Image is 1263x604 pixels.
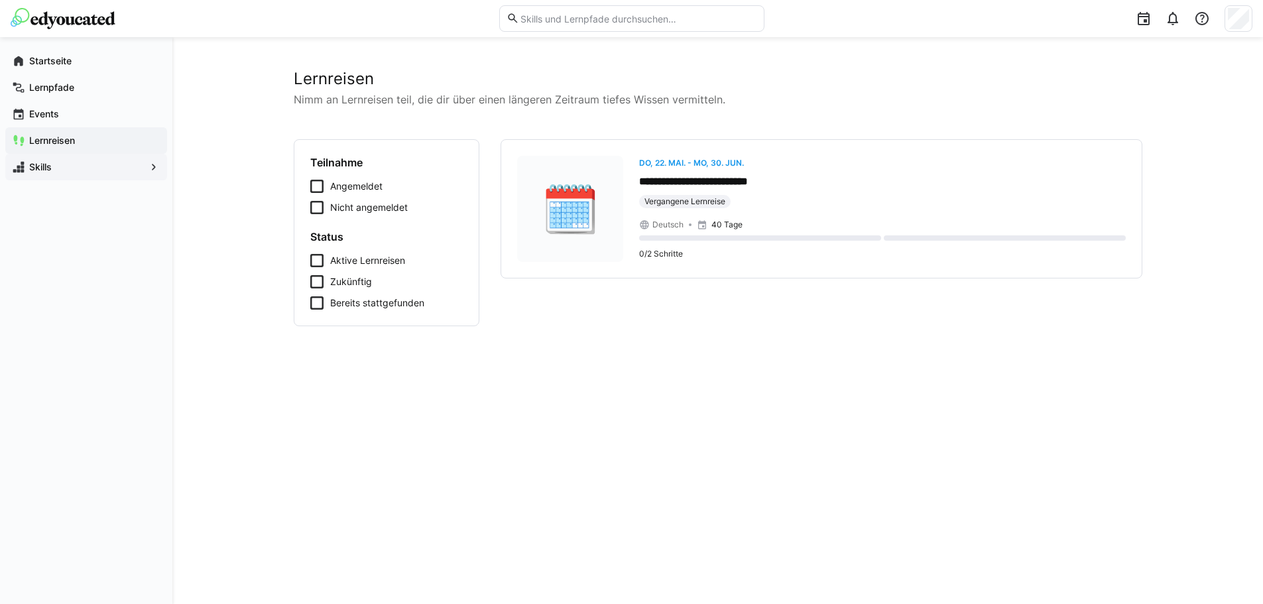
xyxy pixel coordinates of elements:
[330,201,408,214] span: Nicht angemeldet
[310,230,463,243] h4: Status
[330,254,405,267] span: Aktive Lernreisen
[644,196,725,207] span: Vergangene Lernreise
[294,69,1142,89] h2: Lernreisen
[330,296,424,310] span: Bereits stattgefunden
[517,156,623,262] div: 🗓️
[652,219,684,230] span: Deutsch
[294,91,1142,107] p: Nimm an Lernreisen teil, die dir über einen längeren Zeitraum tiefes Wissen vermitteln.
[330,180,383,193] span: Angemeldet
[639,158,744,168] span: Do, 22. Mai. - Mo, 30. Jun.
[639,249,683,259] p: 0/2 Schritte
[519,13,756,25] input: Skills und Lernpfade durchsuchen…
[711,219,743,230] p: 40 Tage
[330,275,372,288] span: Zukünftig
[310,156,463,169] h4: Teilnahme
